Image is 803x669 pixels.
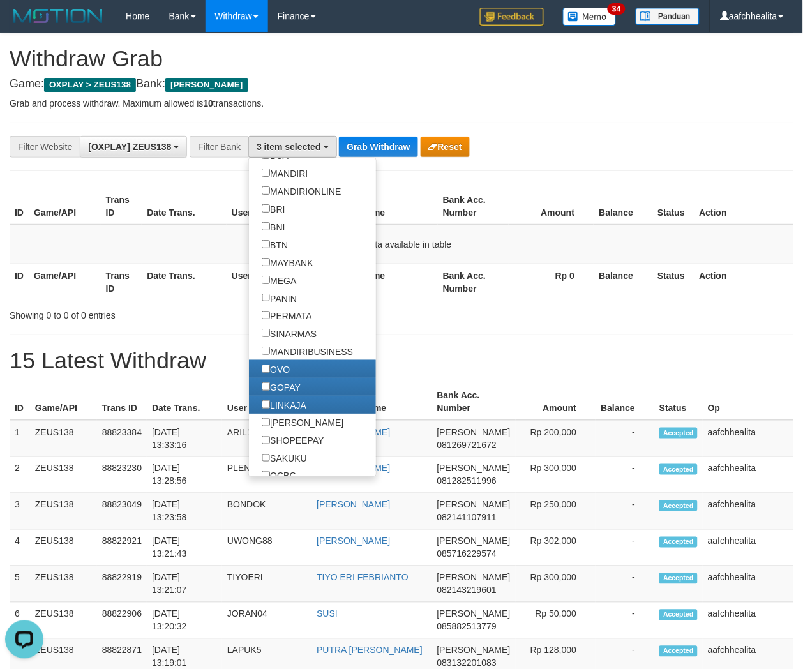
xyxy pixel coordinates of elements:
span: Copy 081269721672 to clipboard [437,440,497,450]
td: aafchhealita [703,457,793,493]
td: ZEUS138 [30,530,97,566]
td: 88823384 [97,420,147,457]
td: ARIL13 [222,420,311,457]
input: MAYBANK [262,258,270,266]
label: BNI [249,218,297,236]
button: Grab Withdraw [339,137,417,157]
span: [PERSON_NAME] [437,463,511,474]
td: 3 [10,493,30,530]
td: [DATE] 13:33:16 [147,420,222,457]
span: [PERSON_NAME] [437,500,511,510]
th: Amount [509,188,594,225]
th: Date Trans. [142,188,227,225]
th: Action [694,188,793,225]
label: GOPAY [249,378,313,396]
td: ZEUS138 [30,603,97,639]
th: User ID [227,188,311,225]
td: UWONG88 [222,530,311,566]
button: 3 item selected [248,136,336,158]
label: MANDIRIBUSINESS [249,342,366,360]
input: GOPAY [262,382,270,391]
input: PANIN [262,294,270,302]
h1: 15 Latest Withdraw [10,348,793,373]
th: Balance [594,188,652,225]
div: Filter Bank [190,136,248,158]
img: Feedback.jpg [480,8,544,26]
input: PERMATA [262,311,270,319]
input: MEGA [262,276,270,284]
th: Amount [516,384,596,420]
td: aafchhealita [703,493,793,530]
label: PERMATA [249,306,325,324]
span: [PERSON_NAME] [165,78,248,92]
input: SINARMAS [262,329,270,337]
td: 2 [10,457,30,493]
span: Accepted [659,537,698,548]
input: SAKUKU [262,454,270,462]
td: 88822919 [97,566,147,603]
input: BRI [262,204,270,213]
th: ID [10,188,29,225]
span: Accepted [659,464,698,475]
td: - [596,530,654,566]
input: OVO [262,365,270,373]
td: No data available in table [10,225,793,264]
td: ZEUS138 [30,493,97,530]
button: Open LiveChat chat widget [5,5,43,43]
label: MANDIRI [249,164,320,182]
label: OCBC [249,467,308,485]
span: Accepted [659,428,698,439]
span: Copy 083132201083 to clipboard [437,658,497,668]
td: ZEUS138 [30,457,97,493]
td: aafchhealita [703,603,793,639]
th: Balance [594,264,652,300]
th: Rp 0 [509,264,594,300]
td: aafchhealita [703,566,793,603]
span: Accepted [659,500,698,511]
span: OXPLAY > ZEUS138 [44,78,136,92]
img: Button%20Memo.svg [563,8,617,26]
span: Accepted [659,646,698,657]
a: SUSI [317,609,338,619]
span: 3 item selected [257,142,320,152]
img: panduan.png [636,8,700,25]
input: MANDIRIONLINE [262,186,270,195]
td: 5 [10,566,30,603]
td: - [596,566,654,603]
th: Status [652,188,694,225]
h1: Withdraw Grab [10,46,793,71]
a: PUTRA [PERSON_NAME] [317,645,423,656]
div: Showing 0 to 0 of 0 entries [10,304,325,322]
span: Copy 081282511996 to clipboard [437,476,497,486]
th: ID [10,264,29,300]
label: SAKUKU [249,449,319,467]
a: [PERSON_NAME] [317,500,390,510]
input: OCBC [262,471,270,479]
img: MOTION_logo.png [10,6,107,26]
strong: 10 [203,98,213,109]
th: Status [654,384,703,420]
th: User ID [227,264,311,300]
td: Rp 300,000 [516,457,596,493]
th: Action [694,264,793,300]
td: - [596,493,654,530]
input: MANDIRI [262,169,270,177]
td: 4 [10,530,30,566]
span: Copy 085716229574 to clipboard [437,549,497,559]
label: [PERSON_NAME] [249,414,356,432]
td: 88823049 [97,493,147,530]
th: Trans ID [101,188,142,225]
td: [DATE] 13:20:32 [147,603,222,639]
span: Copy 082143219601 to clipboard [437,585,497,596]
td: 1 [10,420,30,457]
td: Rp 302,000 [516,530,596,566]
td: Rp 200,000 [516,420,596,457]
a: TIYO ERI FEBRIANTO [317,573,409,583]
th: Date Trans. [142,264,227,300]
th: Game/API [29,188,101,225]
span: Accepted [659,573,698,584]
label: OVO [249,360,303,378]
td: - [596,420,654,457]
td: aafchhealita [703,420,793,457]
td: [DATE] 13:21:43 [147,530,222,566]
